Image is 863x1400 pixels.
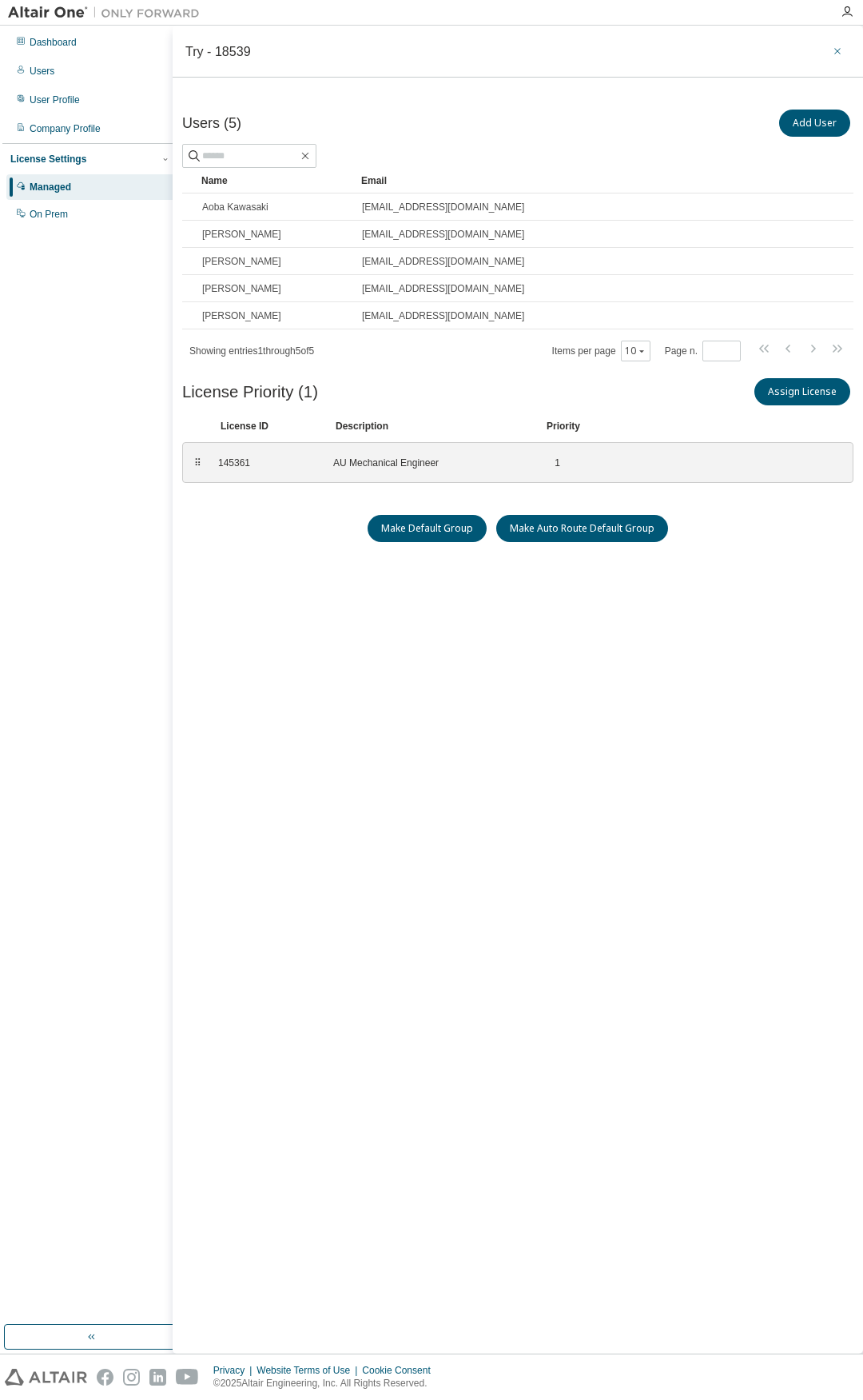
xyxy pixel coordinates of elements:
[202,282,281,295] span: [PERSON_NAME]
[123,1369,140,1386] img: instagram.svg
[218,457,314,469] div: 145361
[362,282,524,295] span: [EMAIL_ADDRESS][DOMAIN_NAME]
[176,1369,199,1386] img: youtube.svg
[547,420,580,433] div: Priority
[30,122,101,135] div: Company Profile
[665,341,741,361] span: Page n.
[201,168,348,193] div: Name
[97,1369,113,1386] img: facebook.svg
[202,201,268,213] span: Aoba Kawasaki
[257,1364,362,1377] div: Website Terms of Use
[30,181,71,193] div: Managed
[362,255,524,268] span: [EMAIL_ADDRESS][DOMAIN_NAME]
[193,457,202,469] div: ⠿
[149,1369,166,1386] img: linkedin.svg
[625,345,646,357] button: 10
[362,201,524,213] span: [EMAIL_ADDRESS][DOMAIN_NAME]
[202,255,281,268] span: [PERSON_NAME]
[754,378,850,405] button: Assign License
[30,94,80,106] div: User Profile
[333,457,525,469] div: AU Mechanical Engineer
[544,457,560,469] div: 1
[30,65,54,78] div: Users
[189,345,314,357] span: Showing entries 1 through 5 of 5
[213,1364,257,1377] div: Privacy
[221,420,316,433] div: License ID
[213,1377,440,1390] p: © 2025 Altair Engineering, Inc. All Rights Reserved.
[185,45,251,58] div: Try - 18539
[30,36,77,49] div: Dashboard
[182,383,318,401] span: License Priority (1)
[361,168,821,193] div: Email
[8,5,208,21] img: Altair One
[779,110,850,137] button: Add User
[362,309,524,322] span: [EMAIL_ADDRESS][DOMAIN_NAME]
[30,208,68,221] div: On Prem
[496,515,668,542] button: Make Auto Route Default Group
[362,1364,439,1377] div: Cookie Consent
[5,1369,87,1386] img: altair_logo.svg
[202,228,281,241] span: [PERSON_NAME]
[182,115,241,132] span: Users (5)
[552,341,650,361] span: Items per page
[336,420,527,433] div: Description
[202,309,281,322] span: [PERSON_NAME]
[368,515,487,542] button: Make Default Group
[10,153,86,166] div: License Settings
[362,228,524,241] span: [EMAIL_ADDRESS][DOMAIN_NAME]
